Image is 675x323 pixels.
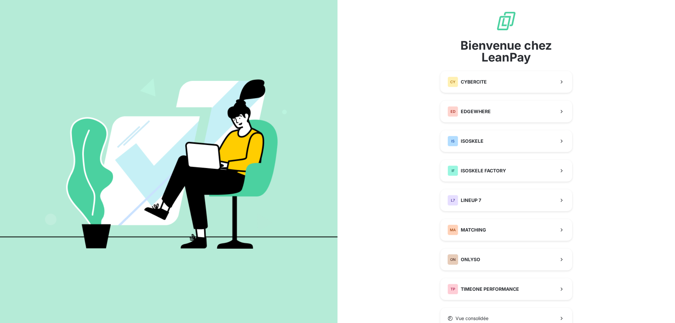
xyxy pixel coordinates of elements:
[461,286,519,292] span: TIMEONE PERFORMANCE
[461,197,481,204] span: LINEUP 7
[448,195,458,206] div: L7
[440,160,572,182] button: IFISOSKELE FACTORY
[448,165,458,176] div: IF
[461,79,487,85] span: CYBERCITE
[440,189,572,211] button: L7LINEUP 7
[440,71,572,93] button: CYCYBERCITE
[440,278,572,300] button: TPTIMEONE PERFORMANCE
[440,219,572,241] button: MAMATCHING
[496,11,517,32] img: logo sigle
[448,77,458,87] div: CY
[448,254,458,265] div: ON
[461,108,491,115] span: EDGEWHERE
[461,138,484,144] span: ISOSKELE
[448,106,458,117] div: ED
[440,101,572,122] button: EDEDGEWHERE
[440,130,572,152] button: ISISOSKELE
[440,39,572,63] span: Bienvenue chez LeanPay
[461,167,506,174] span: ISOSKELE FACTORY
[455,315,488,322] span: Vue consolidée
[461,227,486,233] span: MATCHING
[448,284,458,294] div: TP
[461,256,480,263] span: ONLYSO
[448,136,458,146] div: IS
[440,249,572,270] button: ONONLYSO
[448,225,458,235] div: MA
